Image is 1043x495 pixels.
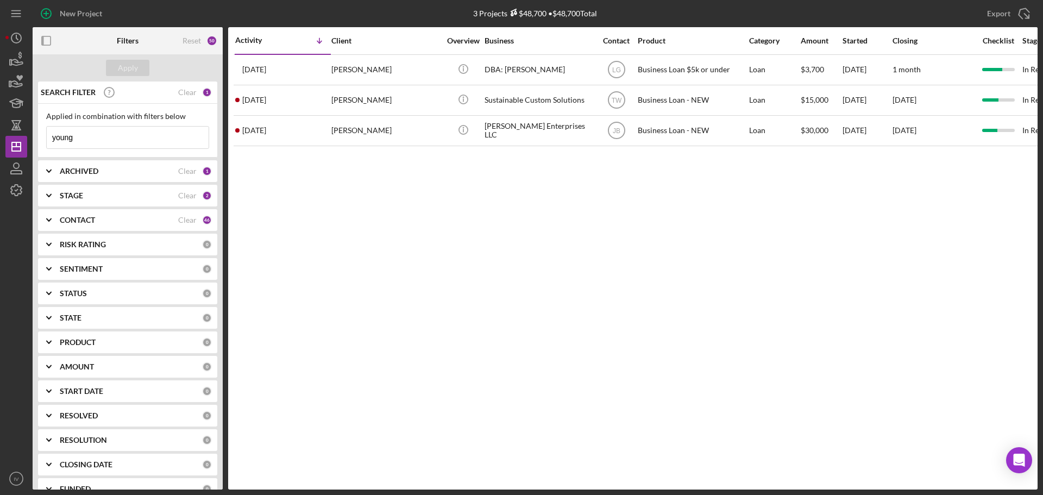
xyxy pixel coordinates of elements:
[202,87,212,97] div: 1
[60,387,103,396] b: START DATE
[242,96,266,104] time: 2025-08-04 17:20
[611,97,621,104] text: TW
[60,460,112,469] b: CLOSING DATE
[202,313,212,323] div: 0
[60,485,91,493] b: FUNDED
[117,36,139,45] b: Filters
[893,36,974,45] div: Closing
[202,191,212,200] div: 2
[843,86,891,115] div: [DATE]
[612,127,620,135] text: JB
[5,468,27,490] button: IV
[801,95,828,104] span: $15,000
[202,264,212,274] div: 0
[202,411,212,421] div: 0
[202,337,212,347] div: 0
[331,55,440,84] div: [PERSON_NAME]
[612,66,620,74] text: LG
[178,191,197,200] div: Clear
[473,9,597,18] div: 3 Projects • $48,700 Total
[183,36,201,45] div: Reset
[749,116,800,145] div: Loan
[801,36,841,45] div: Amount
[60,338,96,347] b: PRODUCT
[893,65,921,74] time: 1 month
[1006,447,1032,473] div: Open Intercom Messenger
[749,86,800,115] div: Loan
[14,476,19,482] text: IV
[60,289,87,298] b: STATUS
[202,215,212,225] div: 46
[60,216,95,224] b: CONTACT
[242,65,266,74] time: 2025-09-18 20:12
[60,265,103,273] b: SENTIMENT
[60,240,106,249] b: RISK RATING
[485,116,593,145] div: [PERSON_NAME] Enterprises LLC
[60,191,83,200] b: STAGE
[485,86,593,115] div: Sustainable Custom Solutions
[443,36,483,45] div: Overview
[638,116,746,145] div: Business Loan - NEW
[202,362,212,372] div: 0
[843,55,891,84] div: [DATE]
[60,314,81,322] b: STATE
[60,362,94,371] b: AMOUNT
[118,60,138,76] div: Apply
[507,9,546,18] div: $48,700
[202,386,212,396] div: 0
[801,65,824,74] span: $3,700
[638,55,746,84] div: Business Loan $5k or under
[638,36,746,45] div: Product
[60,411,98,420] b: RESOLVED
[987,3,1010,24] div: Export
[235,36,283,45] div: Activity
[893,95,916,104] time: [DATE]
[893,126,916,135] time: [DATE]
[801,126,828,135] span: $30,000
[178,88,197,97] div: Clear
[485,55,593,84] div: DBA: [PERSON_NAME]
[202,484,212,494] div: 0
[60,167,98,176] b: ARCHIVED
[178,167,197,176] div: Clear
[485,36,593,45] div: Business
[106,60,149,76] button: Apply
[178,216,197,224] div: Clear
[596,36,637,45] div: Contact
[975,36,1021,45] div: Checklist
[202,435,212,445] div: 0
[33,3,113,24] button: New Project
[749,36,800,45] div: Category
[638,86,746,115] div: Business Loan - NEW
[331,86,440,115] div: [PERSON_NAME]
[749,55,800,84] div: Loan
[843,36,891,45] div: Started
[331,116,440,145] div: [PERSON_NAME]
[976,3,1038,24] button: Export
[202,240,212,249] div: 0
[843,116,891,145] div: [DATE]
[60,3,102,24] div: New Project
[60,436,107,444] b: RESOLUTION
[41,88,96,97] b: SEARCH FILTER
[202,166,212,176] div: 1
[331,36,440,45] div: Client
[242,126,266,135] time: 2025-03-20 14:46
[202,289,212,298] div: 0
[46,112,209,121] div: Applied in combination with filters below
[202,460,212,469] div: 0
[206,35,217,46] div: 50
